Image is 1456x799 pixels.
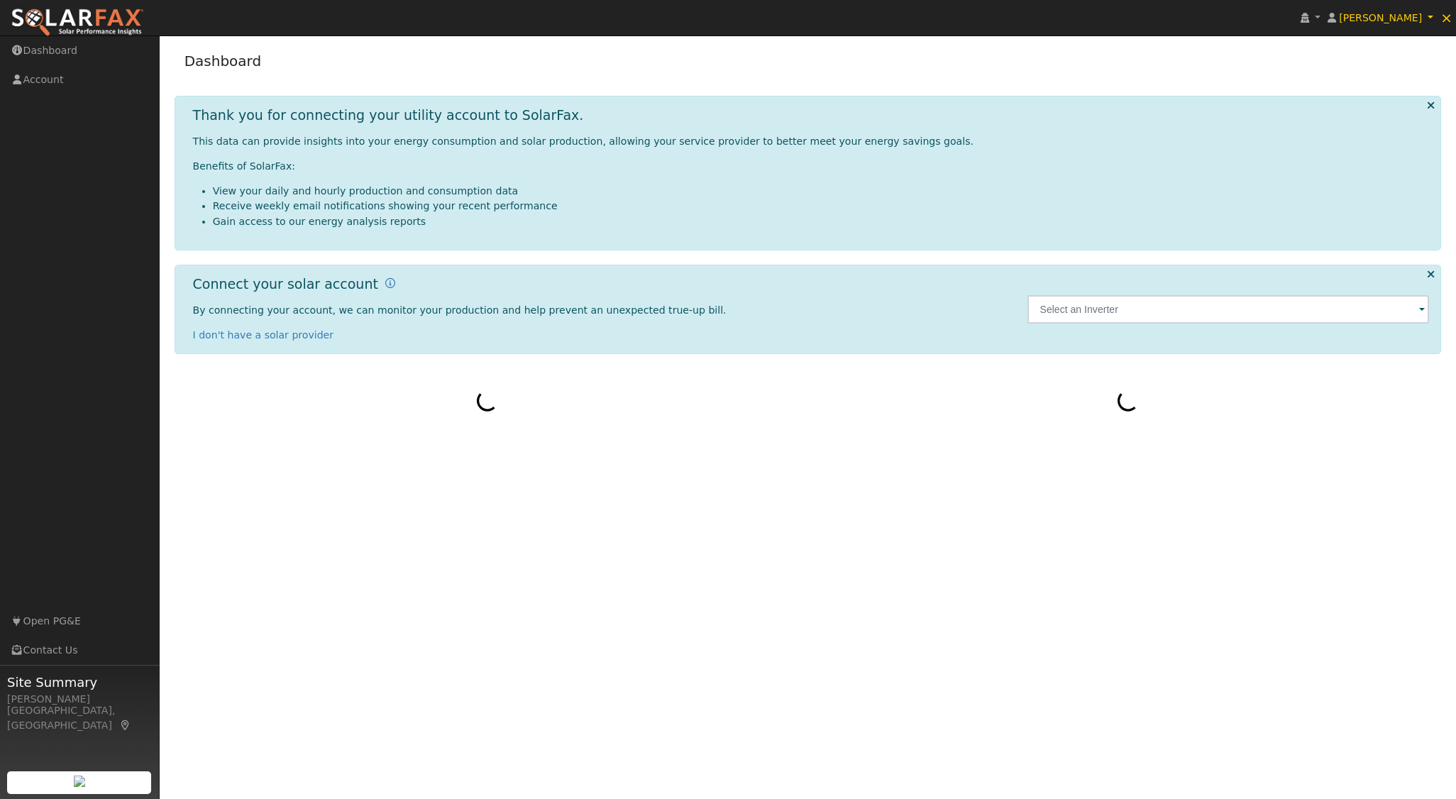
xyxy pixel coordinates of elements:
[193,329,334,341] a: I don't have a solar provider
[11,8,144,38] img: SolarFax
[213,184,1430,199] li: View your daily and hourly production and consumption data
[74,776,85,787] img: retrieve
[119,720,132,731] a: Map
[184,53,262,70] a: Dashboard
[193,276,378,292] h1: Connect your solar account
[1440,9,1452,26] span: ×
[193,136,974,147] span: This data can provide insights into your energy consumption and solar production, allowing your s...
[7,692,152,707] div: [PERSON_NAME]
[1339,12,1422,23] span: [PERSON_NAME]
[193,304,727,316] span: By connecting your account, we can monitor your production and help prevent an unexpected true-up...
[193,107,584,123] h1: Thank you for connecting your utility account to SolarFax.
[1027,295,1430,324] input: Select an Inverter
[213,199,1430,214] li: Receive weekly email notifications showing your recent performance
[193,159,1430,174] p: Benefits of SolarFax:
[213,214,1430,229] li: Gain access to our energy analysis reports
[7,673,152,692] span: Site Summary
[7,703,152,733] div: [GEOGRAPHIC_DATA], [GEOGRAPHIC_DATA]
